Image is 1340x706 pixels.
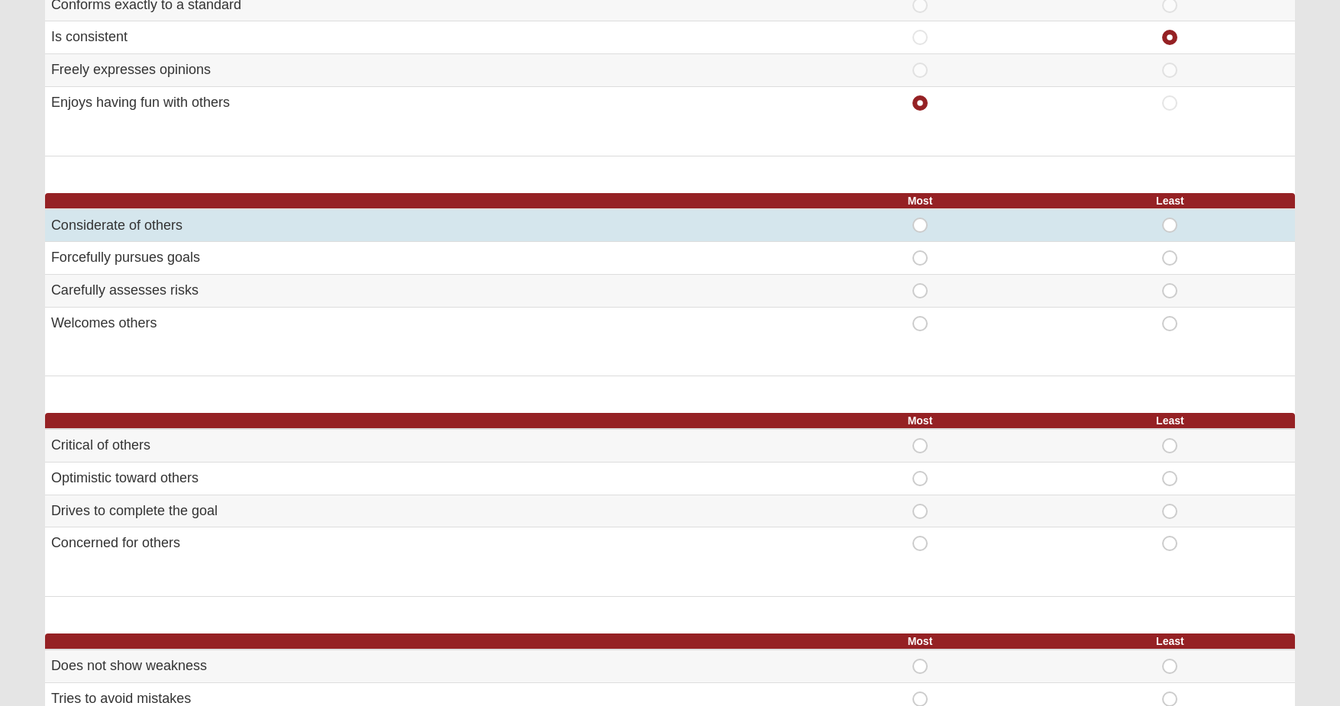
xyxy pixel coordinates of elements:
[45,86,795,118] td: Enjoys having fun with others
[45,209,795,242] td: Considerate of others
[45,495,795,527] td: Drives to complete the goal
[1045,193,1295,209] th: Least
[45,463,795,495] td: Optimistic toward others
[45,307,795,339] td: Welcomes others
[45,274,795,307] td: Carefully assesses risks
[1045,413,1295,429] th: Least
[45,527,795,559] td: Concerned for others
[45,429,795,462] td: Critical of others
[45,650,795,682] td: Does not show weakness
[795,193,1045,209] th: Most
[45,54,795,87] td: Freely expresses opinions
[795,633,1045,650] th: Most
[795,413,1045,429] th: Most
[1045,633,1295,650] th: Least
[45,21,795,54] td: Is consistent
[45,242,795,275] td: Forcefully pursues goals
